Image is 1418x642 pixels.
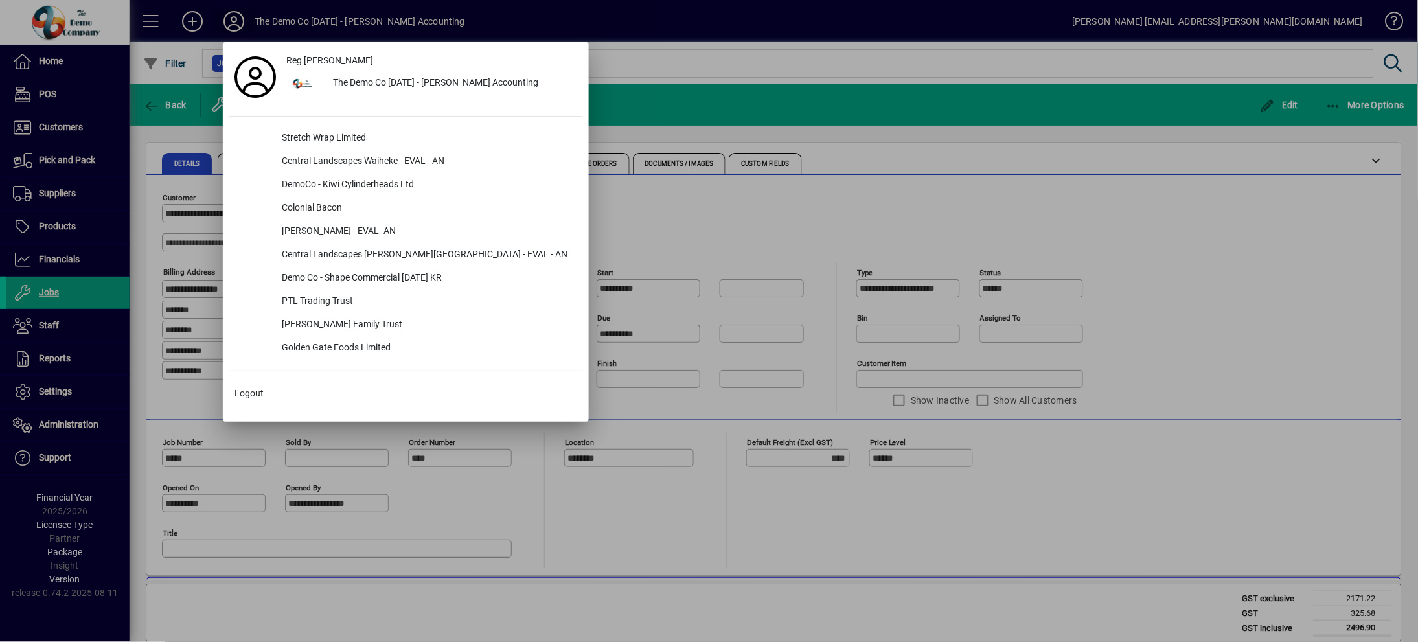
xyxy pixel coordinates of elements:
[271,244,582,267] div: Central Landscapes [PERSON_NAME][GEOGRAPHIC_DATA] - EVAL - AN
[229,244,582,267] button: Central Landscapes [PERSON_NAME][GEOGRAPHIC_DATA] - EVAL - AN
[271,314,582,337] div: [PERSON_NAME] Family Trust
[271,150,582,174] div: Central Landscapes Waiheke - EVAL - AN
[271,127,582,150] div: Stretch Wrap Limited
[271,290,582,314] div: PTL Trading Trust
[271,267,582,290] div: Demo Co - Shape Commercial [DATE] KR
[271,174,582,197] div: DemoCo - Kiwi Cylinderheads Ltd
[281,49,582,72] a: Reg [PERSON_NAME]
[229,197,582,220] button: Colonial Bacon
[234,387,264,400] span: Logout
[271,337,582,360] div: Golden Gate Foods Limited
[286,54,373,67] span: Reg [PERSON_NAME]
[271,220,582,244] div: [PERSON_NAME] - EVAL -AN
[229,337,582,360] button: Golden Gate Foods Limited
[229,65,281,89] a: Profile
[229,150,582,174] button: Central Landscapes Waiheke - EVAL - AN
[281,72,582,95] button: The Demo Co [DATE] - [PERSON_NAME] Accounting
[229,314,582,337] button: [PERSON_NAME] Family Trust
[323,72,582,95] div: The Demo Co [DATE] - [PERSON_NAME] Accounting
[229,127,582,150] button: Stretch Wrap Limited
[229,290,582,314] button: PTL Trading Trust
[229,174,582,197] button: DemoCo - Kiwi Cylinderheads Ltd
[229,267,582,290] button: Demo Co - Shape Commercial [DATE] KR
[271,197,582,220] div: Colonial Bacon
[229,220,582,244] button: [PERSON_NAME] - EVAL -AN
[229,382,582,405] button: Logout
